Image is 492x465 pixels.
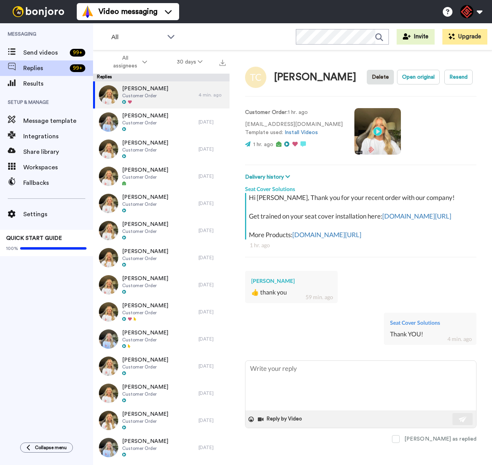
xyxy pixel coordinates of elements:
img: 57b2b76f-255b-4d0f-ab7a-9db47b412f13-thumb.jpg [99,275,118,294]
span: All assignees [109,54,141,70]
button: Invite [397,29,435,45]
button: Reply by Video [257,413,304,425]
a: [PERSON_NAME]Customer Order[DATE] [93,298,230,325]
span: [PERSON_NAME] [122,437,168,445]
p: : 1 hr. ago [245,108,343,117]
span: Video messaging [98,6,157,17]
img: 62401c04-7ad4-4ef9-b427-36f55b24b825-thumb.jpg [99,139,118,159]
a: [PERSON_NAME]Customer Order[DATE] [93,271,230,298]
button: All assignees [95,51,162,73]
span: All [111,33,163,42]
span: QUICK START GUIDE [6,236,62,241]
a: [PERSON_NAME]Customer Order[DATE] [93,190,230,217]
span: 1 hr. ago [253,142,273,147]
span: Customer Order [122,310,168,316]
strong: Customer Order [245,110,287,115]
span: [PERSON_NAME] [122,275,168,282]
span: Message template [23,116,93,126]
button: Export all results that match these filters now. [217,56,228,68]
span: Customer Order [122,120,168,126]
img: 654933cc-dacb-4231-b564-02dfa2f0c855-thumb.jpg [99,329,118,349]
span: [PERSON_NAME] [122,166,168,174]
span: [PERSON_NAME] [122,356,168,364]
img: vm-color.svg [81,5,94,18]
button: Upgrade [442,29,487,45]
div: [PERSON_NAME] [251,277,331,285]
span: [PERSON_NAME] [122,85,168,93]
span: [PERSON_NAME] [122,248,168,255]
div: [DATE] [199,363,226,369]
span: Workspaces [23,163,93,172]
span: [PERSON_NAME] [122,193,168,201]
span: [PERSON_NAME] [122,112,168,120]
span: Customer Order [122,201,168,207]
span: Customer Order [122,174,168,180]
span: Integrations [23,132,93,141]
button: 30 days [162,55,218,69]
div: [DATE] [199,200,226,207]
div: 99 + [70,49,85,57]
img: 3d5c8ce4-51f4-4b56-a874-141fb3aa49ed-thumb.jpg [99,167,118,186]
div: [DATE] [199,444,226,451]
img: 5921c57c-d912-45fb-99d0-ebe8e6ed9a37-thumb.jpg [99,411,118,430]
div: [DATE] [199,146,226,152]
span: [PERSON_NAME] [122,302,168,310]
span: Send videos [23,48,67,57]
div: Thank YOU! [390,330,470,339]
img: c98c6500-209e-42dd-af4f-334dd5cb3ea1-thumb.jpg [99,356,118,376]
div: 4 min. ago [447,335,472,343]
a: [DOMAIN_NAME][URL] [382,212,451,220]
div: Hi [PERSON_NAME], Thank you for your recent order with our company! Get trained on your seat cove... [249,193,475,239]
div: [DATE] [199,309,226,315]
span: Customer Order [122,147,168,153]
img: 69cb5289-6f68-4c42-9f23-daf942cf1056-thumb.jpg [99,438,118,457]
div: [DATE] [199,227,226,234]
img: 62bcd009-1bee-4051-8405-fe6868544970-thumb.jpg [99,384,118,403]
span: Customer Order [122,282,168,289]
span: Customer Order [122,364,168,370]
img: 510d7485-7224-45f7-8d51-e209e135d2ea-thumb.jpg [99,85,118,105]
img: 96e7cb33-0ad0-4b88-82f8-5b0011c9af66-thumb.jpg [99,248,118,267]
div: 99 + [70,64,85,72]
span: Fallbacks [23,178,93,188]
span: Customer Order [122,445,168,451]
img: df15f537-7590-4922-902a-a0f9944ab2ee-thumb.jpg [99,302,118,322]
div: 👍 thank you [251,288,331,297]
div: [DATE] [199,417,226,424]
span: [PERSON_NAME] [122,410,168,418]
span: Customer Order [122,418,168,424]
span: [PERSON_NAME] [122,383,168,391]
span: Results [23,79,93,88]
img: d54859e9-cf5f-46b9-bba1-5f0ae0fa1de1-thumb.jpg [99,112,118,132]
button: Open original [397,70,440,84]
a: [DOMAIN_NAME][URL] [292,231,361,239]
span: Collapse menu [35,444,67,451]
button: Delivery history [245,173,292,181]
div: 1 hr. ago [250,241,472,249]
a: [PERSON_NAME]Customer Order[DATE] [93,136,230,163]
span: Customer Order [122,93,168,99]
span: Customer Order [122,337,168,343]
a: Install Videos [285,130,318,135]
a: [PERSON_NAME]Customer Order[DATE] [93,217,230,244]
span: 100% [6,245,18,251]
img: de92132a-c6d4-4d94-beff-42c21891442a-thumb.jpg [99,194,118,213]
div: [DATE] [199,119,226,125]
div: Seat Cover Solutions [245,181,476,193]
img: send-white.svg [459,416,467,422]
img: Image of Timothy Coggins [245,67,266,88]
a: [PERSON_NAME]Customer Order[DATE] [93,325,230,353]
div: 59 min. ago [306,293,333,301]
span: [PERSON_NAME] [122,139,168,147]
span: [PERSON_NAME] [122,220,168,228]
a: [PERSON_NAME]Customer Order[DATE] [93,244,230,271]
div: [DATE] [199,282,226,288]
span: Customer Order [122,391,168,397]
button: Collapse menu [20,443,73,453]
div: [DATE] [199,390,226,396]
div: 4 min. ago [199,92,226,98]
span: Customer Order [122,228,168,234]
span: Customer Order [122,255,168,262]
a: [PERSON_NAME]Customer Order[DATE] [93,163,230,190]
a: [PERSON_NAME]Customer Order[DATE] [93,434,230,461]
